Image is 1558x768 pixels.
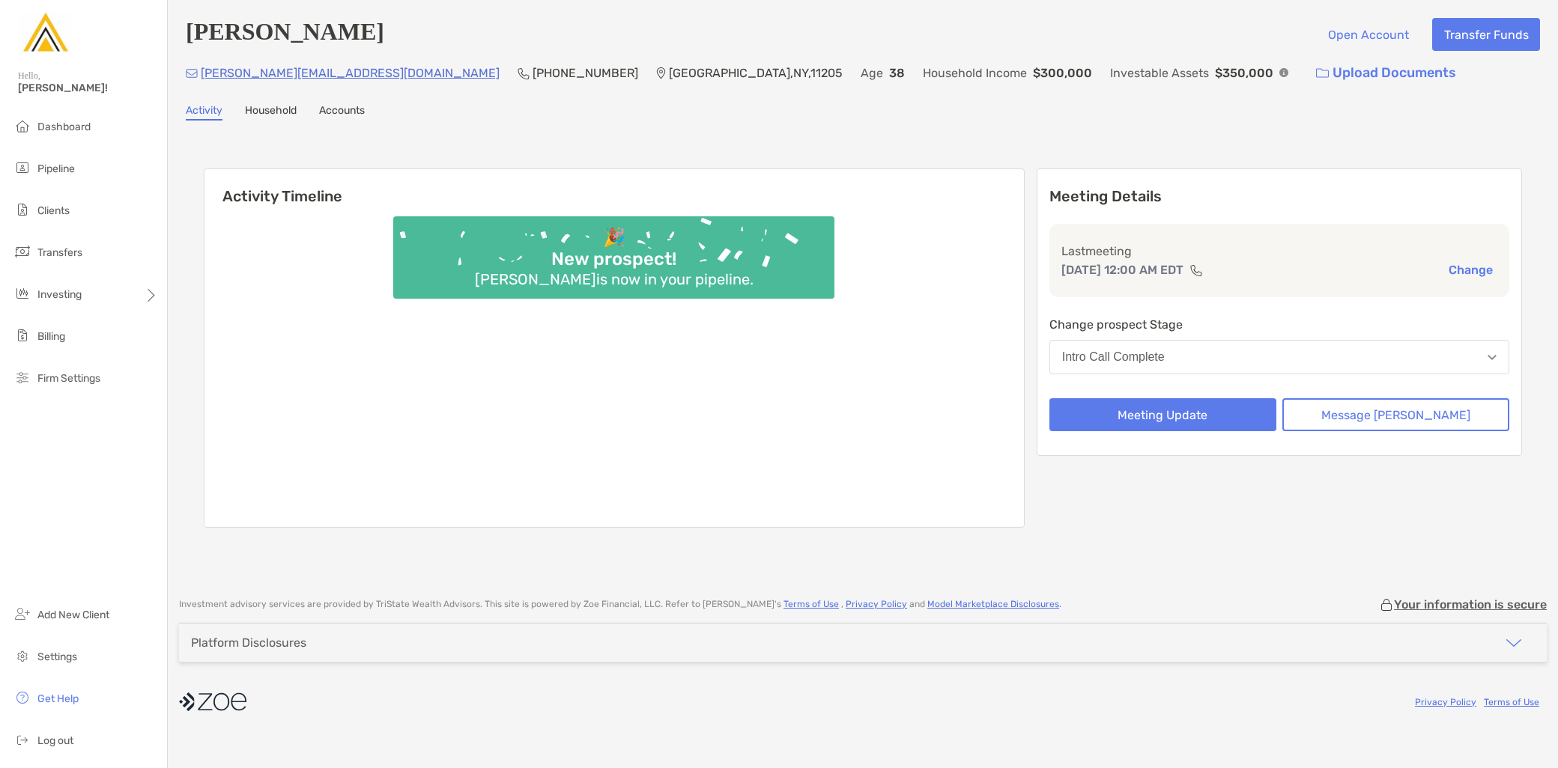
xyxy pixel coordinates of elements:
[1215,64,1273,82] p: $350,000
[669,64,843,82] p: [GEOGRAPHIC_DATA] , NY , 11205
[1279,68,1288,77] img: Info Icon
[1306,57,1466,89] a: Upload Documents
[1049,340,1509,374] button: Intro Call Complete
[37,204,70,217] span: Clients
[656,67,666,79] img: Location Icon
[1316,18,1420,51] button: Open Account
[13,647,31,665] img: settings icon
[545,249,682,270] div: New prospect!
[13,326,31,344] img: billing icon
[1488,355,1497,360] img: Open dropdown arrow
[1189,264,1203,276] img: communication type
[469,270,760,288] div: [PERSON_NAME] is now in your pipeline.
[533,64,638,82] p: [PHONE_NUMBER]
[37,650,77,663] span: Settings
[37,162,75,175] span: Pipeline
[1049,187,1509,206] p: Meeting Details
[13,159,31,177] img: pipeline icon
[923,64,1027,82] p: Household Income
[1316,68,1329,79] img: button icon
[201,64,500,82] p: [PERSON_NAME][EMAIL_ADDRESS][DOMAIN_NAME]
[13,605,31,623] img: add_new_client icon
[191,636,306,650] div: Platform Disclosures
[1394,597,1547,612] p: Your information is secure
[1049,315,1509,334] p: Change prospect Stage
[1432,18,1540,51] button: Transfer Funds
[179,599,1061,610] p: Investment advisory services are provided by TriState Wealth Advisors . This site is powered by Z...
[13,117,31,135] img: dashboard icon
[13,243,31,260] img: transfers icon
[1505,634,1523,652] img: icon arrow
[1061,242,1497,260] p: Last meeting
[13,201,31,219] img: clients icon
[179,685,246,719] img: company logo
[186,104,222,121] a: Activity
[319,104,365,121] a: Accounts
[1049,398,1276,431] button: Meeting Update
[18,82,158,94] span: [PERSON_NAME]!
[245,104,297,121] a: Household
[1061,260,1183,279] p: [DATE] 12:00 AM EDT
[1282,398,1509,431] button: Message [PERSON_NAME]
[37,372,100,385] span: Firm Settings
[13,284,31,302] img: investing icon
[1444,262,1497,278] button: Change
[783,599,839,609] a: Terms of Use
[518,67,530,79] img: Phone Icon
[37,609,109,621] span: Add New Client
[597,227,631,249] div: 🎉
[204,169,1024,205] h6: Activity Timeline
[37,288,82,301] span: Investing
[37,734,73,747] span: Log out
[846,599,907,609] a: Privacy Policy
[927,599,1059,609] a: Model Marketplace Disclosures
[1062,350,1165,364] div: Intro Call Complete
[13,731,31,749] img: logout icon
[1415,697,1476,707] a: Privacy Policy
[18,6,72,60] img: Zoe Logo
[1110,64,1209,82] p: Investable Assets
[37,330,65,343] span: Billing
[186,18,384,51] h4: [PERSON_NAME]
[37,121,91,133] span: Dashboard
[37,246,82,259] span: Transfers
[13,689,31,707] img: get-help icon
[186,69,198,78] img: Email Icon
[1033,64,1092,82] p: $300,000
[861,64,883,82] p: Age
[13,368,31,386] img: firm-settings icon
[889,64,905,82] p: 38
[37,692,79,705] span: Get Help
[1484,697,1539,707] a: Terms of Use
